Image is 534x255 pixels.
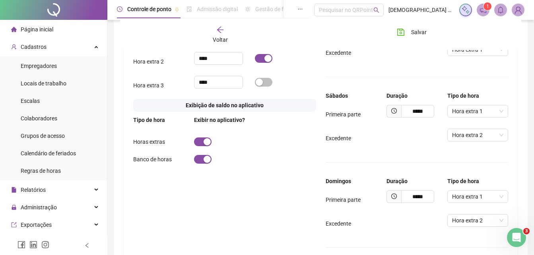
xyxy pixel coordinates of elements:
[326,178,351,184] span: Domingos
[452,105,503,117] span: Hora extra 1
[21,187,46,193] span: Relatórios
[507,228,526,247] iframe: Intercom live chat
[21,26,53,33] span: Página inicial
[21,222,52,228] span: Exportações
[127,6,171,12] span: Controle de ponto
[84,243,90,248] span: left
[411,28,427,37] span: Salvar
[11,27,17,32] span: home
[486,4,489,9] span: 1
[21,204,57,211] span: Administração
[21,115,57,122] span: Colaboradores
[21,150,76,156] span: Calendário de feriados
[255,6,295,12] span: Gestão de férias
[197,6,238,12] span: Admissão digital
[11,187,17,193] span: file
[452,214,503,226] span: Hora extra 2
[41,241,49,249] span: instagram
[21,44,47,50] span: Cadastros
[386,178,408,184] span: Duração
[133,82,164,89] span: Hora extra 3
[480,6,487,14] span: notification
[497,6,504,14] span: bell
[447,93,479,99] span: Tipo de hora
[186,6,192,12] span: file-done
[326,220,351,227] span: Excedente
[391,193,397,199] span: clock-circle
[326,93,348,99] span: Sábados
[133,117,165,123] span: Tipo de hora
[133,156,172,162] span: Banco de horas
[21,63,57,69] span: Empregadores
[21,98,40,104] span: Escalas
[117,6,122,12] span: clock-circle
[133,139,165,145] span: Horas extras
[523,228,530,234] span: 3
[391,26,433,39] button: Salvar
[452,129,503,141] span: Hora extra 2
[213,37,228,43] span: Voltar
[11,222,17,228] span: export
[512,4,524,16] img: 92426
[133,99,316,112] div: Exibição de saldo no aplicativo
[388,6,454,14] span: [DEMOGRAPHIC_DATA] PRATA - DMZ ADMINISTRADORA
[386,93,408,99] span: Duração
[21,168,61,174] span: Regras de horas
[397,28,405,36] span: save
[326,111,361,118] span: Primeira parte
[373,7,379,13] span: search
[452,191,503,203] span: Hora extra 1
[133,58,164,65] span: Hora extra 2
[461,6,470,14] img: sparkle-icon.fc2bf0ac1784a2077858766a79e2daf3.svg
[17,241,25,249] span: facebook
[175,7,179,12] span: pushpin
[447,178,479,184] span: Tipo de hora
[11,205,17,210] span: lock
[391,108,397,114] span: clock-circle
[21,80,66,87] span: Locais de trabalho
[245,6,250,12] span: sun
[297,6,303,12] span: ellipsis
[194,117,245,123] span: Exibir no aplicativo?
[29,241,37,249] span: linkedin
[484,2,491,10] sup: 1
[326,135,351,141] span: Excedente
[216,26,224,34] span: arrow-left
[21,133,65,139] span: Grupos de acesso
[326,50,351,56] span: Excedente
[11,44,17,50] span: user-add
[326,197,361,203] span: Primeira parte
